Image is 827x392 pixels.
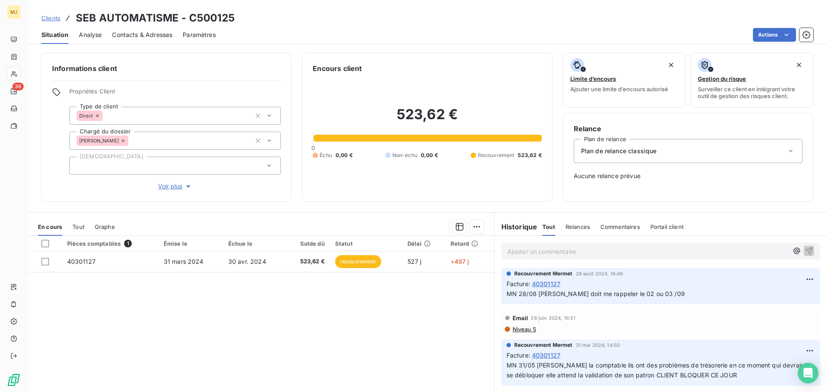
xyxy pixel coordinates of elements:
[67,240,153,247] div: Pièces comptables
[576,343,620,348] span: 31 mai 2024, 14:50
[407,258,422,265] span: 527 j
[12,83,24,90] span: 36
[52,63,281,74] h6: Informations client
[124,240,132,247] span: 1
[183,31,216,39] span: Paramètres
[76,10,235,26] h3: SEB AUTOMATISME - C500125
[563,52,686,108] button: Limite d’encoursAjouter une limite d’encours autorisé
[512,326,536,333] span: Niveau 5
[531,315,575,321] span: 26 juin 2024, 16:51
[478,151,515,159] span: Recouvrement
[38,223,62,230] span: En cours
[69,88,281,100] span: Propriétés Client
[576,271,623,276] span: 28 août 2024, 16:49
[41,31,68,39] span: Situation
[566,223,590,230] span: Relances
[570,86,668,93] span: Ajouter une limite d’encours autorisé
[77,162,84,170] input: Ajouter une valeur
[698,75,746,82] span: Gestion du risque
[574,172,802,180] span: Aucune relance prévue
[41,15,60,22] span: Clients
[650,223,684,230] span: Portail client
[69,182,281,191] button: Voir plus
[421,151,438,159] span: 0,00 €
[514,270,572,278] span: Recouvrement Mermet
[542,223,555,230] span: Tout
[320,151,332,159] span: Échu
[494,222,538,232] h6: Historique
[335,255,381,268] span: recouvrement
[532,279,560,288] span: 40301127
[798,363,818,383] div: Open Intercom Messenger
[290,240,324,247] div: Solde dû
[158,182,193,191] span: Voir plus
[313,63,362,74] h6: Encours client
[753,28,796,42] button: Actions
[451,258,469,265] span: +497 j
[112,31,172,39] span: Contacts & Adresses
[336,151,353,159] span: 0,00 €
[507,279,530,288] span: Facture :
[7,373,21,387] img: Logo LeanPay
[95,223,115,230] span: Graphe
[581,147,657,155] span: Plan de relance classique
[164,258,204,265] span: 31 mars 2024
[392,151,417,159] span: Non-échu
[532,351,560,360] span: 40301127
[228,240,280,247] div: Échue le
[313,106,541,132] h2: 523,62 €
[514,341,572,349] span: Recouvrement Mermet
[507,290,685,297] span: MN 28/08 [PERSON_NAME] doit me rappeler le 02 ou 03 /09
[164,240,218,247] div: Émise le
[698,86,806,99] span: Surveiller ce client en intégrant votre outil de gestion des risques client.
[103,112,109,120] input: Ajouter une valeur
[451,240,489,247] div: Retard
[311,145,315,151] span: 0
[513,315,529,321] span: Email
[600,223,640,230] span: Commentaires
[507,351,530,360] span: Facture :
[407,240,440,247] div: Délai
[290,257,324,266] span: 523,62 €
[67,258,96,265] span: 40301127
[570,75,616,82] span: Limite d’encours
[574,123,802,134] h6: Relance
[41,14,60,22] a: Clients
[228,258,266,265] span: 30 avr. 2024
[128,137,135,145] input: Ajouter une valeur
[507,361,812,379] span: MN 31/05 [PERSON_NAME] la comptable ils ont des problèmes de trésorerie en ce moment qui devraien...
[72,223,84,230] span: Tout
[79,138,119,143] span: [PERSON_NAME]
[79,31,102,39] span: Analyse
[518,151,541,159] span: 523,62 €
[335,240,397,247] div: Statut
[79,113,93,118] span: Direct
[7,5,21,19] div: MJ
[690,52,813,108] button: Gestion du risqueSurveiller ce client en intégrant votre outil de gestion des risques client.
